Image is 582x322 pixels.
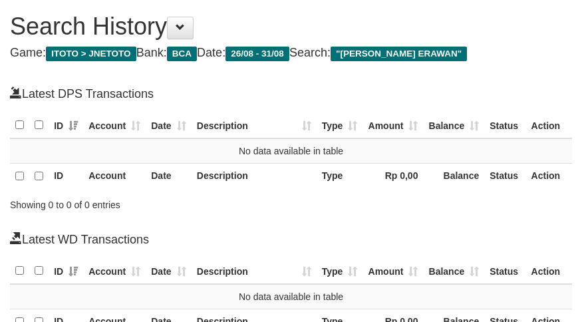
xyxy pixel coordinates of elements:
[10,232,572,247] h4: Latest WD Transactions
[423,164,484,190] th: Balance
[317,258,363,284] th: Type: activate to sort column ascending
[225,47,289,61] span: 26/08 - 31/08
[363,112,423,138] th: Amount: activate to sort column ascending
[363,164,423,190] th: Rp 0,00
[10,138,572,164] td: No data available in table
[526,258,572,284] th: Action
[363,258,423,284] th: Amount: activate to sort column ascending
[146,258,192,284] th: Date: activate to sort column ascending
[10,193,233,212] div: Showing 0 to 0 of 0 entries
[46,47,136,61] span: ITOTO > JNETOTO
[83,258,146,284] th: Account: activate to sort column ascending
[49,112,83,138] th: ID: activate to sort column ascending
[10,284,572,309] td: No data available in table
[83,112,146,138] th: Account: activate to sort column ascending
[192,258,317,284] th: Description: activate to sort column ascending
[146,164,192,190] th: Date
[317,112,363,138] th: Type: activate to sort column ascending
[192,164,317,190] th: Description
[484,112,525,138] th: Status
[317,164,363,190] th: Type
[83,164,146,190] th: Account
[423,258,484,284] th: Balance: activate to sort column ascending
[10,47,572,60] h4: Game: Bank: Date: Search:
[49,164,83,190] th: ID
[526,164,572,190] th: Action
[526,112,572,138] th: Action
[423,112,484,138] th: Balance: activate to sort column ascending
[484,164,525,190] th: Status
[167,47,197,61] span: BCA
[484,258,525,284] th: Status
[49,258,83,284] th: ID: activate to sort column ascending
[146,112,192,138] th: Date: activate to sort column ascending
[10,13,572,40] h1: Search History
[331,47,467,61] span: "[PERSON_NAME] ERAWAN"
[10,86,572,101] h4: Latest DPS Transactions
[192,112,317,138] th: Description: activate to sort column ascending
